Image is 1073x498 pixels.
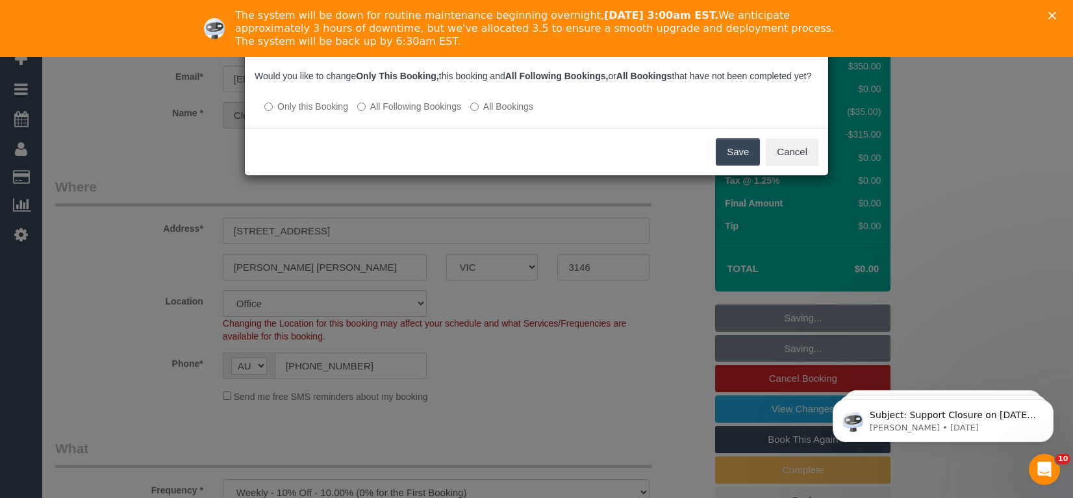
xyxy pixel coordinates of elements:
b: All Following Bookings, [505,71,609,81]
input: All Bookings [470,103,479,111]
button: Save [716,138,760,166]
label: All other bookings in the series will remain the same. [264,100,348,113]
button: Cancel [766,138,818,166]
b: All Bookings [616,71,672,81]
b: Only This Booking, [356,71,439,81]
iframe: Intercom notifications message [813,372,1073,463]
img: Profile image for Ellie [204,18,225,39]
div: The system will be down for routine maintenance beginning overnight, We anticipate approximately ... [235,9,848,48]
div: Close [1048,12,1061,19]
b: [DATE] 3:00am EST. [604,9,718,21]
input: Only this Booking [264,103,273,111]
span: 10 [1055,454,1070,464]
input: All Following Bookings [357,103,366,111]
label: This and all the bookings after it will be changed. [357,100,461,113]
p: Would you like to change this booking and or that have not been completed yet? [255,69,818,82]
iframe: Intercom live chat [1029,454,1060,485]
label: All bookings that have not been completed yet will be changed. [470,100,533,113]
